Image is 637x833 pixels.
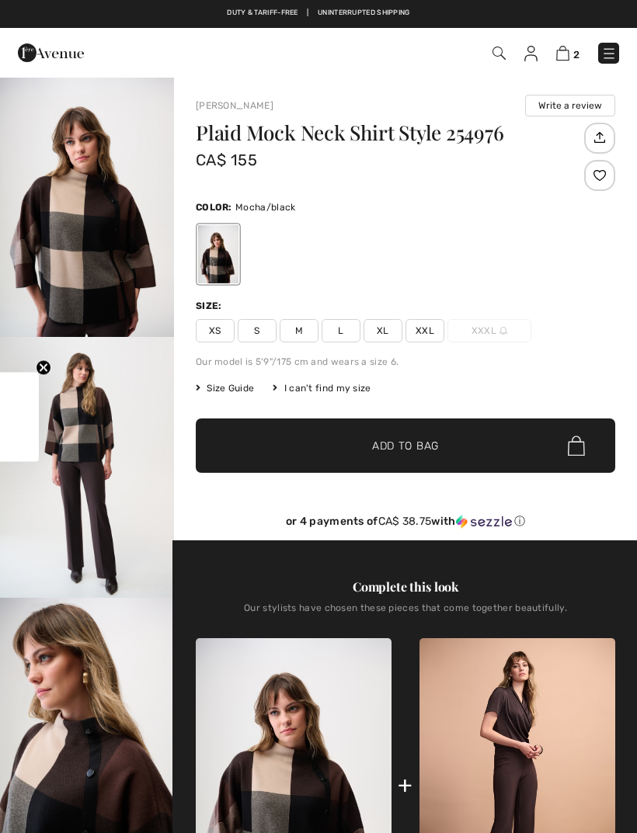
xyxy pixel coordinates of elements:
span: CA$ 38.75 [378,515,432,528]
div: Mocha/black [198,225,238,283]
div: or 4 payments of with [196,515,615,529]
span: XXL [406,319,444,342]
button: Write a review [525,95,615,116]
span: Color: [196,202,232,213]
div: Our model is 5'9"/175 cm and wears a size 6. [196,355,615,369]
span: Size Guide [196,381,254,395]
img: My Info [524,46,538,61]
img: Search [493,47,506,60]
img: Sezzle [456,515,512,529]
span: M [280,319,318,342]
img: 1ère Avenue [18,37,84,68]
span: L [322,319,360,342]
span: XL [364,319,402,342]
div: Our stylists have chosen these pieces that come together beautifully. [196,602,615,626]
img: Bag.svg [568,436,585,456]
span: Mocha/black [235,202,295,213]
button: Close teaser [36,359,51,375]
div: or 4 payments ofCA$ 38.75withSezzle Click to learn more about Sezzle [196,515,615,534]
img: ring-m.svg [500,327,507,335]
span: CA$ 155 [196,151,257,169]
span: XS [196,319,235,342]
span: XXXL [447,319,531,342]
div: I can't find my size [273,381,371,395]
button: Add to Bag [196,418,615,473]
img: Share [587,124,612,151]
span: Add to Bag [372,438,439,454]
div: Complete this look [196,578,615,596]
div: + [398,768,412,803]
a: 1ère Avenue [18,44,84,59]
img: Shopping Bag [556,46,569,61]
h1: Plaid Mock Neck Shirt Style 254976 [196,123,580,143]
a: 2 [556,43,580,62]
img: Menu [601,46,617,61]
span: 2 [573,49,580,61]
span: S [238,319,277,342]
a: [PERSON_NAME] [196,100,273,111]
div: Size: [196,299,225,313]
